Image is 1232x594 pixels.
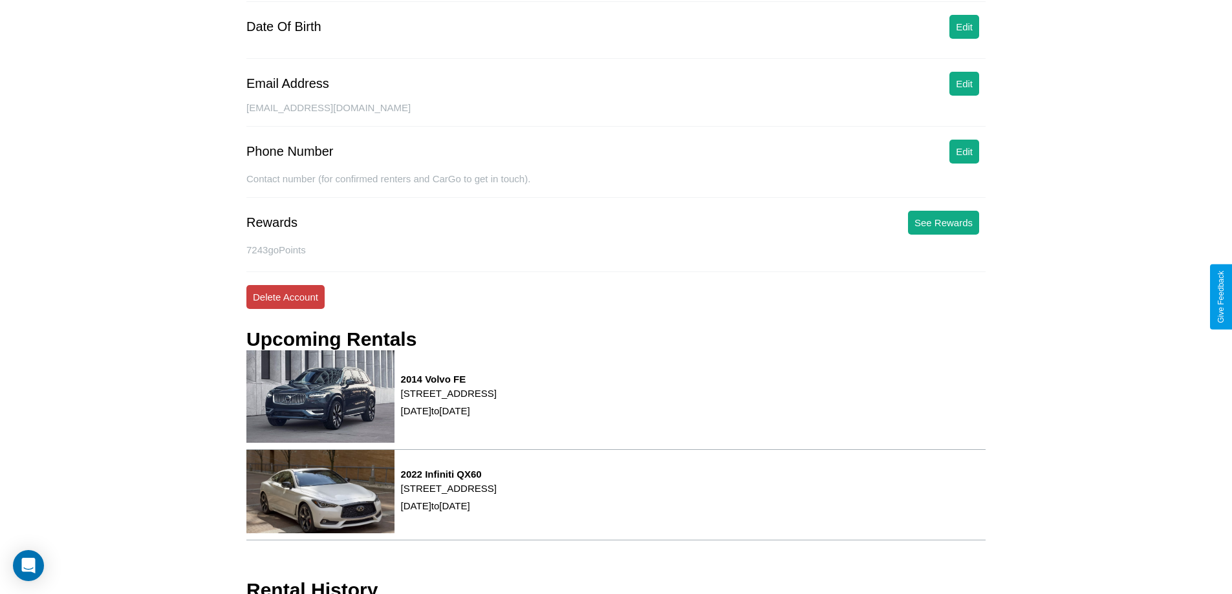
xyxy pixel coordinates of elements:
p: [STREET_ADDRESS] [401,385,497,402]
div: Phone Number [246,144,334,159]
p: [DATE] to [DATE] [401,497,497,514]
p: [STREET_ADDRESS] [401,480,497,497]
div: Rewards [246,215,297,230]
p: [DATE] to [DATE] [401,402,497,419]
button: Edit [949,140,979,164]
div: Open Intercom Messenger [13,550,44,581]
div: Give Feedback [1216,271,1226,323]
img: rental [246,450,394,533]
button: See Rewards [908,211,979,235]
button: Edit [949,15,979,39]
h3: 2022 Infiniti QX60 [401,469,497,480]
div: Date Of Birth [246,19,321,34]
div: [EMAIL_ADDRESS][DOMAIN_NAME] [246,102,986,127]
button: Edit [949,72,979,96]
div: Contact number (for confirmed renters and CarGo to get in touch). [246,173,986,198]
div: Email Address [246,76,329,91]
button: Delete Account [246,285,325,309]
h3: 2014 Volvo FE [401,374,497,385]
img: rental [246,350,394,443]
h3: Upcoming Rentals [246,328,416,350]
p: 7243 goPoints [246,241,986,259]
